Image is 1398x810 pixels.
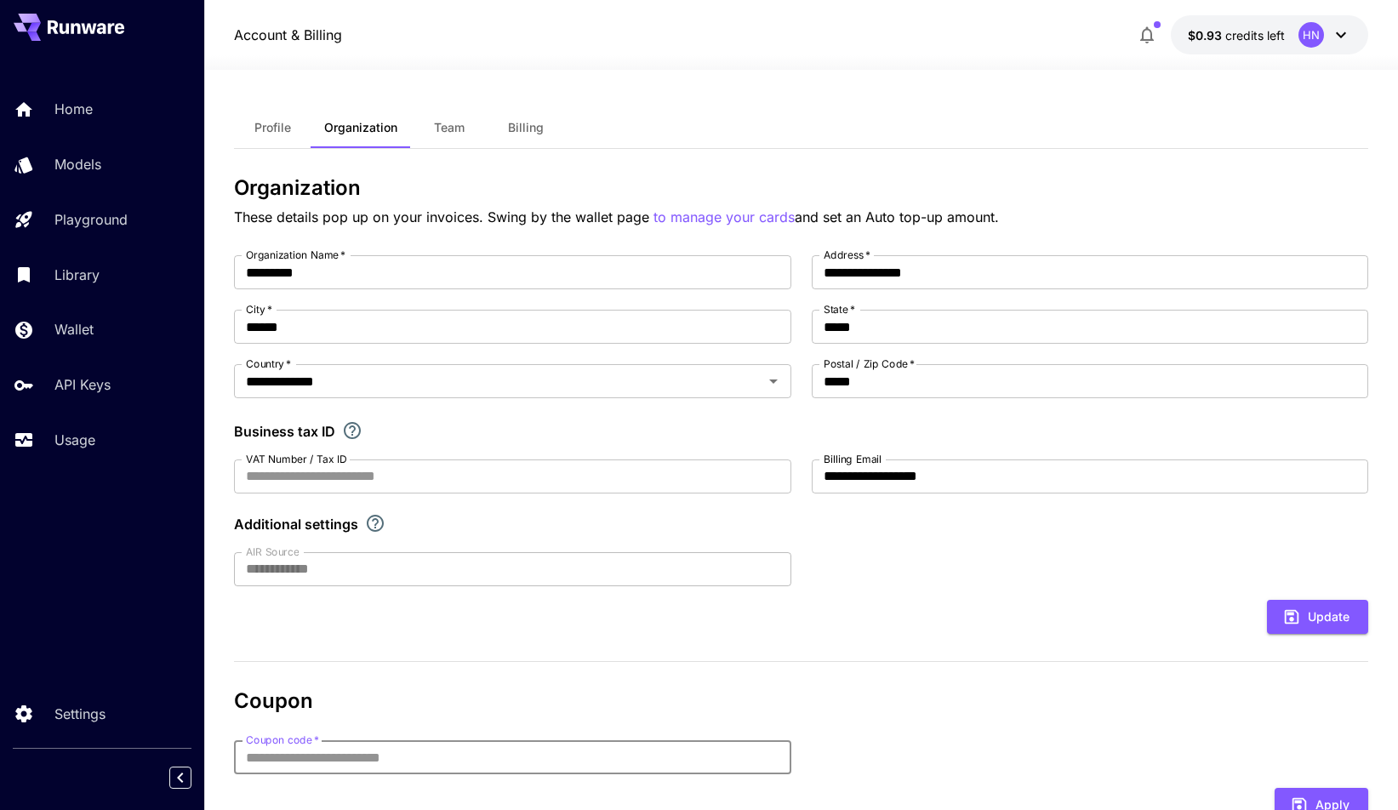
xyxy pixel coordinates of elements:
p: Usage [54,430,95,450]
svg: Explore additional customization settings [365,513,385,533]
nav: breadcrumb [234,25,342,45]
p: Library [54,265,100,285]
label: Postal / Zip Code [824,357,915,371]
div: Collapse sidebar [182,762,204,793]
label: Billing Email [824,452,882,466]
span: $0.93 [1188,28,1225,43]
p: Business tax ID [234,421,335,442]
svg: If you are a business tax registrant, please enter your business tax ID here. [342,420,362,441]
button: Collapse sidebar [169,767,191,789]
p: API Keys [54,374,111,395]
button: $0.9304HN [1171,15,1368,54]
span: Team [434,120,465,135]
label: VAT Number / Tax ID [246,452,347,466]
h3: Coupon [234,689,1368,713]
label: AIR Source [246,545,299,559]
p: Home [54,99,93,119]
div: $0.9304 [1188,26,1285,44]
label: State [824,302,855,317]
span: and set an Auto top-up amount. [795,208,999,225]
p: Settings [54,704,106,724]
span: Billing [508,120,544,135]
p: Playground [54,209,128,230]
span: These details pop up on your invoices. Swing by the wallet page [234,208,653,225]
button: Open [762,369,785,393]
p: Models [54,154,101,174]
label: Address [824,248,870,262]
div: HN [1298,22,1324,48]
button: Update [1267,600,1368,635]
span: Organization [324,120,397,135]
p: Additional settings [234,514,358,534]
p: Wallet [54,319,94,339]
h3: Organization [234,176,1368,200]
a: Account & Billing [234,25,342,45]
button: to manage your cards [653,207,795,228]
label: Coupon code [246,733,319,747]
span: credits left [1225,28,1285,43]
span: Profile [254,120,291,135]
